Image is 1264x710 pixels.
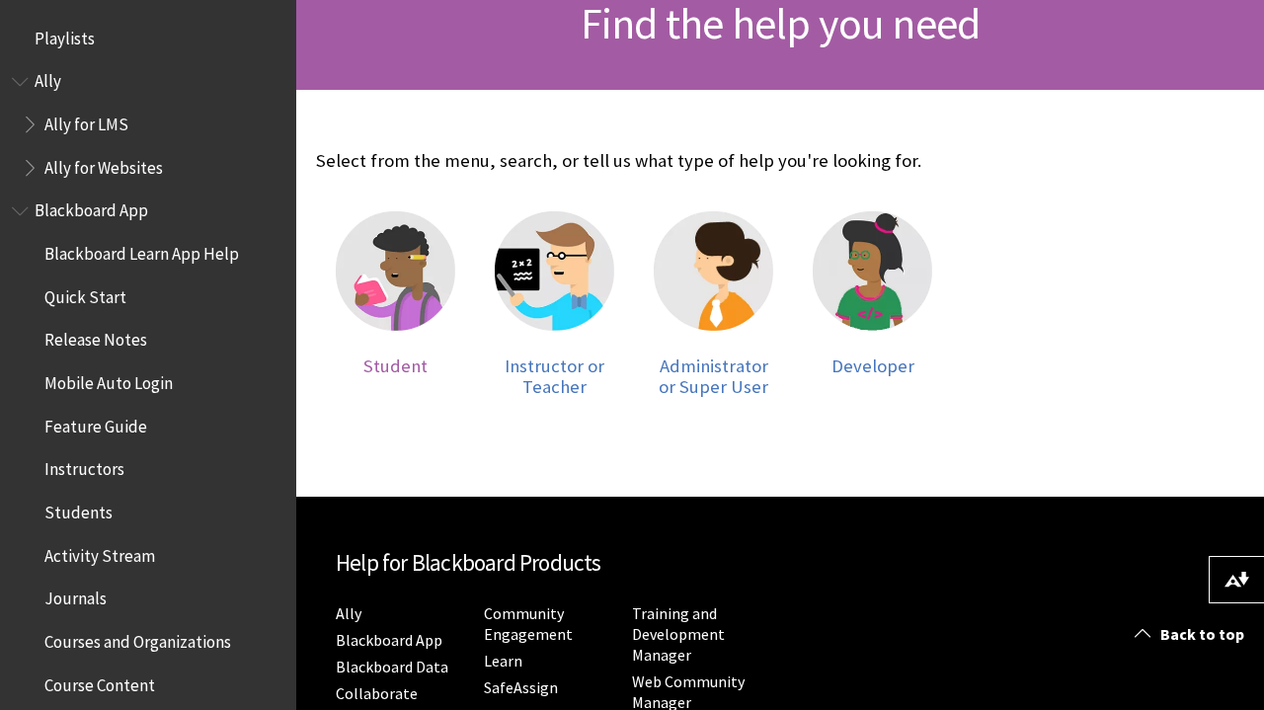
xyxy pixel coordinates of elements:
[336,211,455,331] img: Student
[831,355,914,377] span: Developer
[813,211,932,398] a: Developer
[336,630,442,651] a: Blackboard App
[654,211,773,398] a: Administrator Administrator or Super User
[44,496,113,522] span: Students
[336,603,361,624] a: Ally
[363,355,428,377] span: Student
[632,603,725,666] a: Training and Development Manager
[495,211,614,331] img: Instructor
[35,65,61,92] span: Ally
[484,603,573,645] a: Community Engagement
[1120,616,1264,653] a: Back to top
[12,65,284,185] nav: Book outline for Anthology Ally Help
[505,355,604,399] span: Instructor or Teacher
[35,195,148,221] span: Blackboard App
[44,539,155,566] span: Activity Stream
[336,683,418,704] a: Collaborate
[659,355,768,399] span: Administrator or Super User
[654,211,773,331] img: Administrator
[44,108,128,134] span: Ally for LMS
[12,22,284,55] nav: Book outline for Playlists
[44,453,124,480] span: Instructors
[495,211,614,398] a: Instructor Instructor or Teacher
[44,366,173,393] span: Mobile Auto Login
[44,324,147,351] span: Release Notes
[336,657,448,677] a: Blackboard Data
[44,237,239,264] span: Blackboard Learn App Help
[336,211,455,398] a: Student Student
[44,625,231,652] span: Courses and Organizations
[336,546,760,581] h2: Help for Blackboard Products
[316,148,952,174] p: Select from the menu, search, or tell us what type of help you're looking for.
[35,22,95,48] span: Playlists
[44,583,107,609] span: Journals
[44,280,126,307] span: Quick Start
[484,651,522,671] a: Learn
[484,677,558,698] a: SafeAssign
[44,410,147,436] span: Feature Guide
[44,151,163,178] span: Ally for Websites
[44,669,155,695] span: Course Content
